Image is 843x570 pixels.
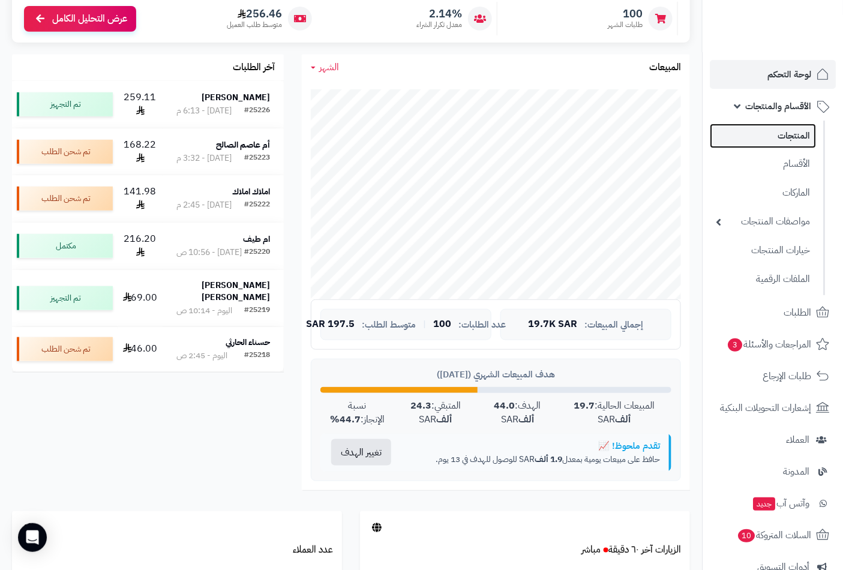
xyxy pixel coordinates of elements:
span: العملاء [786,431,809,448]
span: 2.14% [416,7,462,20]
span: المدونة [783,463,809,480]
div: تم شحن الطلب [17,187,113,211]
a: وآتس آبجديد [710,489,836,518]
span: | [423,320,426,329]
a: الماركات [710,180,816,206]
span: 19.7K SAR [529,319,578,330]
strong: ام طيف [243,233,270,245]
div: [DATE] - 2:45 م [176,199,232,211]
h3: المبيعات [649,62,681,73]
span: وآتس آب [752,495,809,512]
span: 100 [433,319,451,330]
button: تغيير الهدف [331,439,391,466]
span: عرض التحليل الكامل [52,12,127,26]
div: #25218 [244,350,270,362]
div: #25220 [244,247,270,259]
a: الأقسام [710,151,816,177]
div: تم شحن الطلب [17,140,113,164]
span: 100 [608,7,643,20]
div: [DATE] - 3:32 م [176,152,232,164]
div: [DATE] - 10:56 ص [176,247,242,259]
strong: [PERSON_NAME] [202,91,270,104]
div: تم شحن الطلب [17,337,113,361]
div: Open Intercom Messenger [18,523,47,552]
a: المنتجات [710,124,816,148]
span: جديد [753,497,775,511]
a: السلات المتروكة10 [710,521,836,550]
td: 259.11 [118,81,163,128]
div: تقدم ملحوظ! 📈 [411,440,660,452]
p: حافظ على مبيعات يومية بمعدل SAR للوصول للهدف في 13 يوم. [411,454,660,466]
span: الأقسام والمنتجات [745,98,811,115]
strong: [PERSON_NAME] [PERSON_NAME] [202,279,270,304]
td: 46.00 [118,327,163,371]
a: الملفات الرقمية [710,266,816,292]
span: 197.5 SAR [306,319,355,330]
span: الطلبات [784,304,811,321]
div: هدف المبيعات الشهري ([DATE]) [320,368,671,381]
span: معدل تكرار الشراء [416,20,462,30]
strong: حسناء الحارثي [226,336,270,349]
a: العملاء [710,425,836,454]
span: 256.46 [227,7,282,20]
td: 168.22 [118,128,163,175]
span: عدد الطلبات: [458,320,506,330]
div: #25226 [244,105,270,117]
div: المبيعات الحالية: SAR [558,399,671,427]
a: عدد العملاء [293,542,333,557]
div: تم التجهيز [17,286,113,310]
span: إجمالي المبيعات: [585,320,644,330]
span: 10 [738,529,755,542]
td: 216.20 [118,223,163,269]
a: إشعارات التحويلات البنكية [710,394,836,422]
div: #25222 [244,199,270,211]
strong: 44.0 ألف [494,398,535,427]
strong: أم عاصم الصالح [216,139,270,151]
a: لوحة التحكم [710,60,836,89]
strong: 19.7 ألف [574,398,631,427]
a: عرض التحليل الكامل [24,6,136,32]
a: طلبات الإرجاع [710,362,836,391]
a: مواصفات المنتجات [710,209,816,235]
div: #25219 [244,305,270,317]
span: متوسط طلب العميل [227,20,282,30]
span: لوحة التحكم [767,66,811,83]
div: [DATE] - 6:13 م [176,105,232,117]
span: الشهر [319,60,339,74]
small: مباشر [581,542,601,557]
td: 69.00 [118,270,163,326]
h3: آخر الطلبات [233,62,275,73]
span: إشعارات التحويلات البنكية [720,400,811,416]
span: طلبات الشهر [608,20,643,30]
div: تم التجهيز [17,92,113,116]
strong: 24.3 ألف [410,398,452,427]
span: السلات المتروكة [737,527,811,544]
a: المدونة [710,457,836,486]
div: اليوم - 2:45 ص [176,350,227,362]
a: الطلبات [710,298,836,327]
div: اليوم - 10:14 ص [176,305,232,317]
a: المراجعات والأسئلة3 [710,330,836,359]
span: 3 [728,338,742,352]
div: نسبة الإنجاز: [320,399,394,427]
div: الهدف: SAR [478,399,558,427]
div: المتبقي: SAR [394,399,478,427]
strong: 1.9 ألف [535,453,562,466]
strong: املاك املاك [232,185,270,198]
a: الزيارات آخر ٦٠ دقيقةمباشر [581,542,681,557]
a: خيارات المنتجات [710,238,816,263]
span: طلبات الإرجاع [763,368,811,385]
strong: 44.7% [330,412,361,427]
div: #25223 [244,152,270,164]
div: مكتمل [17,234,113,258]
td: 141.98 [118,175,163,222]
span: المراجعات والأسئلة [727,336,811,353]
a: الشهر [311,61,339,74]
span: متوسط الطلب: [362,320,416,330]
